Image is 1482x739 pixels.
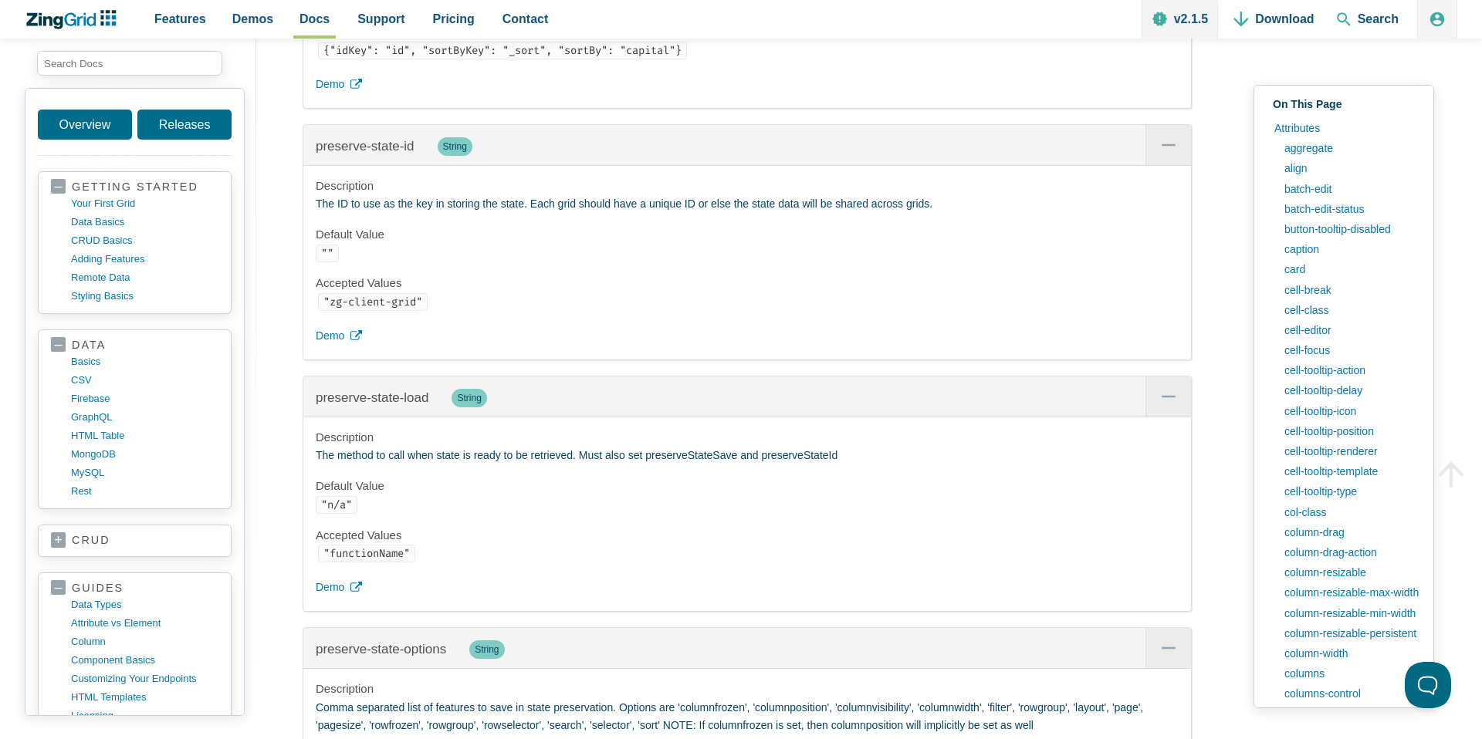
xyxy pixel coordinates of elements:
span: Support [357,8,404,29]
a: col-class [1277,502,1421,522]
a: cell-tooltip-delay [1277,380,1421,400]
p: Comma separated list of features to save in state preservation. Options are 'columnfrozen', 'colu... [316,699,1179,736]
a: column-resizable-min-width [1277,603,1421,623]
a: data basics [71,213,218,231]
a: column-resizable [1277,562,1421,582]
a: cell-tooltip-icon [1277,401,1421,421]
h4: Description [316,430,1179,445]
a: cell-editor [1277,320,1421,340]
span: Demos [232,8,273,29]
h4: Accepted Values [316,275,1179,291]
h4: Default Value [316,478,1179,494]
p: The ID to use as the key in storing the state. Each grid should have a unique ID or else the stat... [316,195,1179,214]
a: CSV [71,371,218,390]
code: "zg-client-grid" [318,293,428,311]
a: data [51,338,218,353]
iframe: Toggle Customer Support [1405,662,1451,708]
a: Attributes [1267,118,1421,138]
a: ZingChart Logo. Click to return to the homepage [25,10,124,29]
span: Pricing [433,8,475,29]
a: Overview [38,110,132,140]
a: cell-tooltip-action [1277,360,1421,380]
a: column-drag-action [1277,542,1421,562]
a: firebase [71,390,218,408]
a: crud [51,533,218,548]
a: columns [1277,663,1421,683]
a: preserve-state-options [316,642,446,656]
a: cell-tooltip-template [1277,461,1421,481]
a: MongoDB [71,445,218,464]
a: cell-focus [1277,340,1421,360]
a: column-resizable-max-width [1277,582,1421,602]
a: preserve-state-id [316,139,414,154]
a: align [1277,158,1421,178]
a: HTML templates [71,688,218,707]
h4: Default Value [316,227,1179,242]
a: guides [51,581,218,596]
a: styling basics [71,287,218,305]
a: column-width [1277,643,1421,663]
h4: Description [316,178,1179,194]
span: Demo [316,76,344,94]
span: Features [154,8,206,29]
a: adding features [71,250,218,268]
p: The method to call when state is ready to be retrieved. Must also set preserveStateSave and prese... [316,447,1179,465]
span: Demo [316,327,344,346]
span: String [438,137,472,156]
a: Demo [316,76,1179,94]
a: Attribute vs Element [71,614,218,633]
a: column-resizable-persistent [1277,623,1421,643]
a: cell-class [1277,300,1421,320]
code: "functionName" [318,545,415,562]
a: rest [71,482,218,501]
a: caption [1277,239,1421,259]
a: HTML table [71,427,218,445]
a: compact [1277,704,1421,724]
a: cell-tooltip-renderer [1277,441,1421,461]
a: button-tooltip-disabled [1277,219,1421,239]
code: {"idKey": "id", "sortByKey": "_sort", "sortBy": "capital"} [318,42,687,59]
a: card [1277,259,1421,279]
span: Docs [299,8,330,29]
a: GraphQL [71,408,218,427]
a: cell-break [1277,280,1421,300]
a: columns-control [1277,683,1421,704]
a: column [71,633,218,651]
a: customizing your endpoints [71,670,218,688]
a: getting started [51,180,218,194]
a: basics [71,353,218,371]
h4: Description [316,681,1179,697]
a: Demo [316,327,1179,346]
code: "n/a" [316,496,357,514]
a: licensing [71,707,218,725]
a: data types [71,596,218,614]
a: remote data [71,268,218,287]
a: CRUD basics [71,231,218,250]
a: component basics [71,651,218,670]
span: Demo [316,579,344,597]
a: MySQL [71,464,218,482]
a: column-drag [1277,522,1421,542]
span: Contact [502,8,549,29]
a: batch-edit [1277,179,1421,199]
a: cell-tooltip-position [1277,421,1421,441]
h4: Accepted Values [316,528,1179,543]
a: preserve-state-load [316,390,428,405]
span: String [452,389,486,407]
code: "" [316,245,339,262]
input: search input [37,51,222,76]
span: String [469,640,504,659]
a: Releases [137,110,232,140]
a: batch-edit-status [1277,199,1421,219]
a: aggregate [1277,138,1421,158]
a: cell-tooltip-type [1277,481,1421,501]
a: your first grid [71,194,218,213]
a: Demo [316,579,1179,597]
